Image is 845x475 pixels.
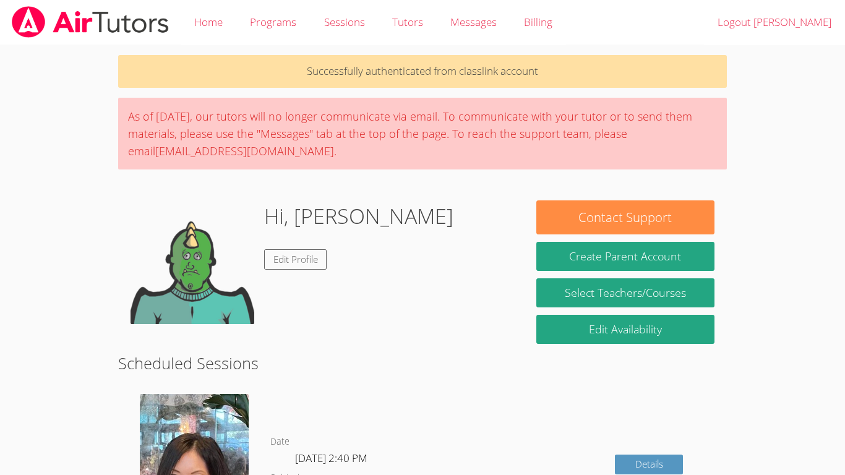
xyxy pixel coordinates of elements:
img: default.png [131,200,254,324]
button: Create Parent Account [536,242,714,271]
button: Contact Support [536,200,714,234]
a: Select Teachers/Courses [536,278,714,307]
a: Details [615,455,683,475]
a: Edit Availability [536,315,714,344]
div: As of [DATE], our tutors will no longer communicate via email. To communicate with your tutor or ... [118,98,727,169]
dt: Date [270,434,290,450]
p: Successfully authenticated from classlink account [118,55,727,88]
span: [DATE] 2:40 PM [295,451,367,465]
h1: Hi, [PERSON_NAME] [264,200,453,232]
img: airtutors_banner-c4298cdbf04f3fff15de1276eac7730deb9818008684d7c2e4769d2f7ddbe033.png [11,6,170,38]
span: Messages [450,15,497,29]
a: Edit Profile [264,249,327,270]
h2: Scheduled Sessions [118,351,727,375]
